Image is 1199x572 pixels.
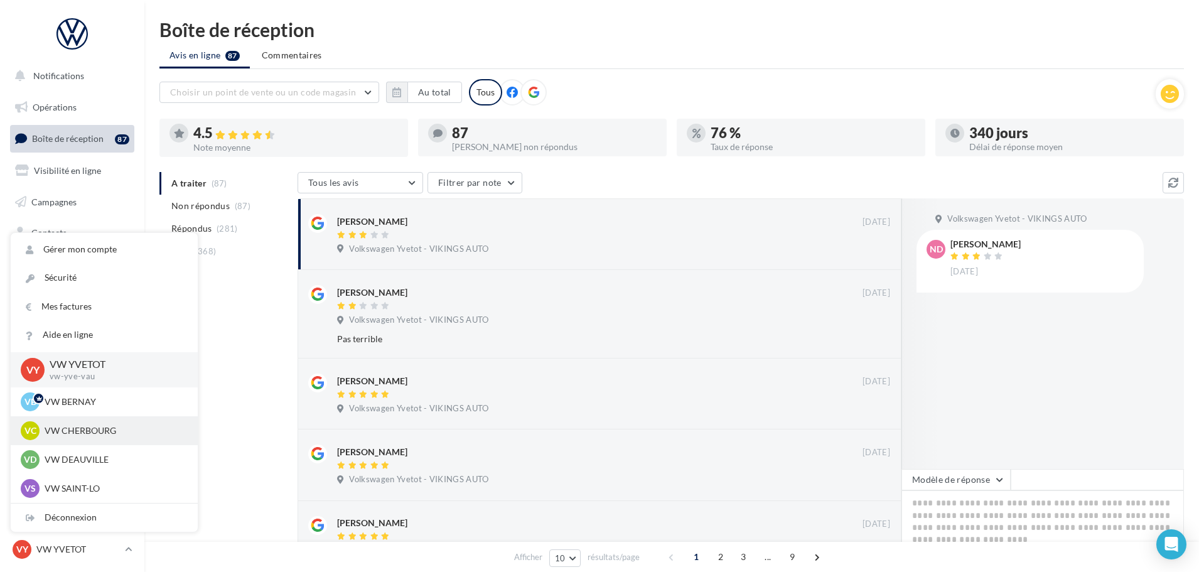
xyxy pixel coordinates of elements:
[24,482,36,495] span: VS
[969,143,1174,151] div: Délai de réponse moyen
[950,240,1021,249] div: [PERSON_NAME]
[8,251,137,278] a: Médiathèque
[555,553,566,563] span: 10
[11,264,198,292] a: Sécurité
[11,235,198,264] a: Gérer mon compte
[45,424,183,437] p: VW CHERBOURG
[8,313,137,350] a: PLV et print personnalisable
[349,474,488,485] span: Volkswagen Yvetot - VIKINGS AUTO
[308,177,359,188] span: Tous les avis
[588,551,640,563] span: résultats/page
[8,158,137,184] a: Visibilité en ligne
[193,143,398,152] div: Note moyenne
[26,362,40,377] span: VY
[337,215,407,228] div: [PERSON_NAME]
[514,551,542,563] span: Afficher
[337,333,809,345] div: Pas terrible
[782,547,802,567] span: 9
[45,482,183,495] p: VW SAINT-LO
[386,82,462,103] button: Au total
[24,453,36,466] span: VD
[901,469,1011,490] button: Modèle de réponse
[427,172,522,193] button: Filtrer par note
[8,220,137,246] a: Contacts
[50,357,178,372] p: VW YVETOT
[159,82,379,103] button: Choisir un point de vente ou un code magasin
[863,519,890,530] span: [DATE]
[217,224,238,234] span: (281)
[969,126,1174,140] div: 340 jours
[262,49,322,62] span: Commentaires
[469,79,502,105] div: Tous
[711,126,915,140] div: 76 %
[235,201,250,211] span: (87)
[733,547,753,567] span: 3
[34,165,101,176] span: Visibilité en ligne
[337,517,407,529] div: [PERSON_NAME]
[50,371,178,382] p: vw-yve-vau
[1156,529,1186,559] div: Open Intercom Messenger
[452,126,657,140] div: 87
[159,20,1184,39] div: Boîte de réception
[930,243,943,256] span: ND
[863,376,890,387] span: [DATE]
[349,244,488,255] span: Volkswagen Yvetot - VIKINGS AUTO
[452,143,657,151] div: [PERSON_NAME] non répondus
[32,133,104,144] span: Boîte de réception
[711,143,915,151] div: Taux de réponse
[8,189,137,215] a: Campagnes
[298,172,423,193] button: Tous les avis
[45,453,183,466] p: VW DEAUVILLE
[24,396,36,408] span: VB
[337,446,407,458] div: [PERSON_NAME]
[193,126,398,141] div: 4.5
[31,196,77,207] span: Campagnes
[950,266,978,278] span: [DATE]
[195,246,217,256] span: (368)
[11,504,198,532] div: Déconnexion
[171,200,230,212] span: Non répondus
[170,87,356,97] span: Choisir un point de vente ou un code magasin
[863,288,890,299] span: [DATE]
[337,375,407,387] div: [PERSON_NAME]
[758,547,778,567] span: ...
[549,549,581,567] button: 10
[36,543,120,556] p: VW YVETOT
[171,222,212,235] span: Répondus
[337,286,407,299] div: [PERSON_NAME]
[24,424,36,437] span: VC
[10,537,134,561] a: VY VW YVETOT
[8,355,137,392] a: Campagnes DataOnDemand
[407,82,462,103] button: Au total
[8,94,137,121] a: Opérations
[349,403,488,414] span: Volkswagen Yvetot - VIKINGS AUTO
[115,134,129,144] div: 87
[947,213,1087,225] span: Volkswagen Yvetot - VIKINGS AUTO
[8,63,132,89] button: Notifications
[31,227,67,238] span: Contacts
[45,396,183,408] p: VW BERNAY
[16,543,28,556] span: VY
[11,321,198,349] a: Aide en ligne
[33,102,77,112] span: Opérations
[33,70,84,81] span: Notifications
[686,547,706,567] span: 1
[863,217,890,228] span: [DATE]
[349,315,488,326] span: Volkswagen Yvetot - VIKINGS AUTO
[711,547,731,567] span: 2
[8,283,137,309] a: Calendrier
[8,125,137,152] a: Boîte de réception87
[11,293,198,321] a: Mes factures
[863,447,890,458] span: [DATE]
